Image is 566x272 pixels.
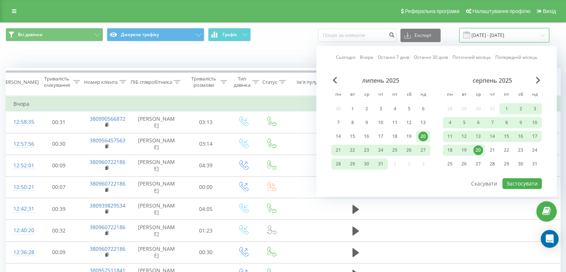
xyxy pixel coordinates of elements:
div: пт 29 серп 2025 р. [499,158,514,170]
div: 10 [530,118,540,127]
div: 3 [376,104,386,114]
a: Останні 30 днів [414,54,448,61]
td: 03:14 [183,133,229,155]
div: пт 4 лип 2025 р. [388,103,402,114]
div: 30 [362,159,371,169]
div: вт 15 лип 2025 р. [345,131,359,142]
td: 00:09 [36,155,82,176]
div: 12 [459,132,469,141]
span: Вихід [543,8,556,14]
button: Всі дзвінки [6,28,103,41]
div: нд 3 серп 2025 р. [528,103,542,114]
div: 27 [473,159,483,169]
div: 11 [390,118,400,127]
div: 6 [418,104,428,114]
div: 26 [459,159,469,169]
div: 16 [516,132,525,141]
abbr: неділя [418,89,429,101]
div: ср 9 лип 2025 р. [359,117,374,128]
div: 2 [516,104,525,114]
div: Тип дзвінка [234,76,250,88]
button: Застосувати [502,178,542,189]
div: 31 [530,159,540,169]
td: 04:39 [183,155,229,176]
div: пт 11 лип 2025 р. [388,117,402,128]
div: Ім'я пулу [297,79,317,85]
div: 20 [418,132,428,141]
div: вт 29 лип 2025 р. [345,158,359,170]
div: сб 30 серп 2025 р. [514,158,528,170]
span: Next Month [536,77,540,83]
div: пн 11 серп 2025 р. [443,131,457,142]
abbr: п’ятниця [389,89,400,101]
div: ср 30 лип 2025 р. [359,158,374,170]
div: 21 [333,145,343,155]
div: пн 4 серп 2025 р. [443,117,457,128]
div: пт 15 серп 2025 р. [499,131,514,142]
div: 19 [459,145,469,155]
abbr: четвер [487,89,498,101]
div: ПІБ співробітника [131,79,172,85]
div: Open Intercom Messenger [541,230,559,248]
input: Пошук за номером [318,29,397,42]
span: Всі дзвінки [18,32,42,38]
div: Тривалість розмови [189,76,218,88]
div: пт 8 серп 2025 р. [499,117,514,128]
div: чт 24 лип 2025 р. [374,145,388,156]
div: чт 14 серп 2025 р. [485,131,499,142]
div: сб 5 лип 2025 р. [402,103,416,114]
td: [PERSON_NAME] [131,241,183,263]
td: [PERSON_NAME] [131,176,183,198]
td: [PERSON_NAME] [131,133,183,155]
div: 16 [362,132,371,141]
a: 380960722186 [90,158,125,165]
div: 9 [362,118,371,127]
abbr: понеділок [333,89,344,101]
div: 18 [390,132,400,141]
div: нд 13 лип 2025 р. [416,117,430,128]
div: пт 22 серп 2025 р. [499,145,514,156]
div: 22 [348,145,357,155]
div: 18 [445,145,455,155]
td: 00:32 [36,220,82,241]
div: 10 [376,118,386,127]
td: 00:00 [183,176,229,198]
td: 00:31 [36,111,82,133]
span: Налаштування профілю [472,8,530,14]
div: пн 7 лип 2025 р. [331,117,345,128]
button: Експорт [400,29,441,42]
div: чт 21 серп 2025 р. [485,145,499,156]
div: 26 [404,145,414,155]
a: 380960722186 [90,245,125,252]
div: пт 1 серп 2025 р. [499,103,514,114]
div: 6 [473,118,483,127]
div: вт 19 серп 2025 р. [457,145,471,156]
div: сб 23 серп 2025 р. [514,145,528,156]
div: нд 24 серп 2025 р. [528,145,542,156]
div: липень 2025 [331,77,430,84]
div: пн 25 серп 2025 р. [443,158,457,170]
div: чт 17 лип 2025 р. [374,131,388,142]
span: Графік [223,32,237,37]
div: вт 22 лип 2025 р. [345,145,359,156]
div: сб 19 лип 2025 р. [402,131,416,142]
div: ср 23 лип 2025 р. [359,145,374,156]
div: 7 [333,118,343,127]
div: 9 [516,118,525,127]
td: [PERSON_NAME] [131,220,183,241]
div: 12:57:56 [13,137,28,151]
div: нд 20 лип 2025 р. [416,131,430,142]
div: 27 [418,145,428,155]
div: 17 [376,132,386,141]
abbr: вівторок [458,89,470,101]
div: пт 18 лип 2025 р. [388,131,402,142]
div: ср 27 серп 2025 р. [471,158,485,170]
a: 380956457563 [90,137,125,144]
div: 30 [516,159,525,169]
div: 29 [348,159,357,169]
div: Статус [262,79,277,85]
div: 12:42:31 [13,202,28,216]
div: 28 [333,159,343,169]
div: 31 [376,159,386,169]
div: 21 [487,145,497,155]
